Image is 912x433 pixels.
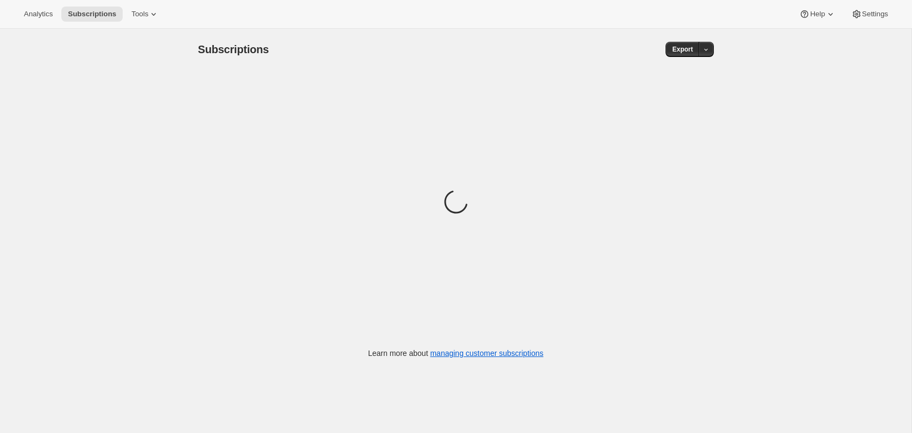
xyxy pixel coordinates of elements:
[198,43,269,55] span: Subscriptions
[61,7,123,22] button: Subscriptions
[862,10,888,18] span: Settings
[666,42,699,57] button: Export
[24,10,53,18] span: Analytics
[368,348,543,359] p: Learn more about
[810,10,825,18] span: Help
[672,45,693,54] span: Export
[845,7,895,22] button: Settings
[68,10,116,18] span: Subscriptions
[793,7,842,22] button: Help
[430,349,543,358] a: managing customer subscriptions
[131,10,148,18] span: Tools
[17,7,59,22] button: Analytics
[125,7,166,22] button: Tools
